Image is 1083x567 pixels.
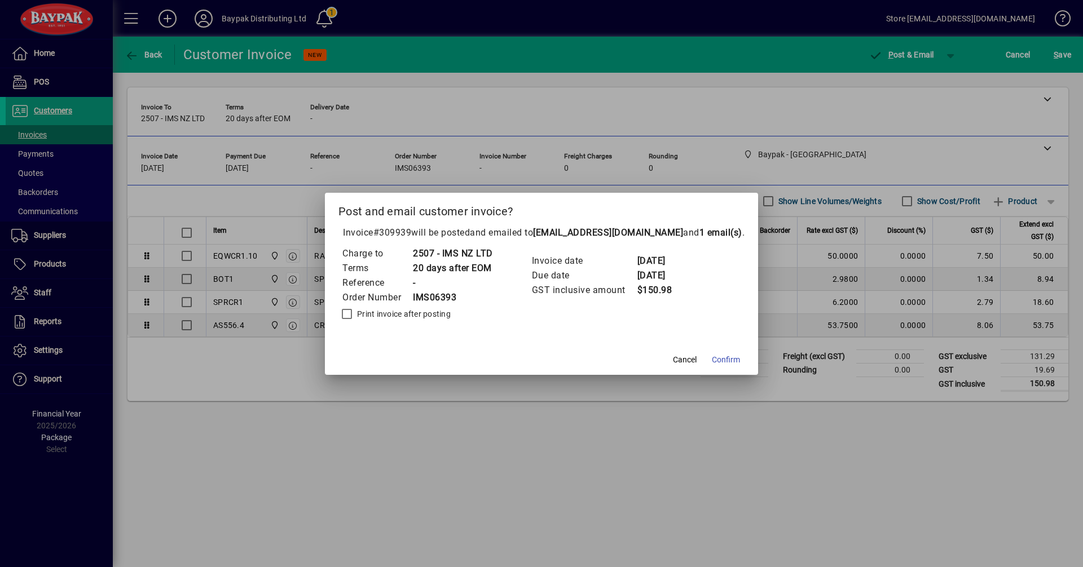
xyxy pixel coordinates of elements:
[533,227,683,238] b: [EMAIL_ADDRESS][DOMAIN_NAME]
[707,350,745,370] button: Confirm
[637,268,682,283] td: [DATE]
[342,290,412,305] td: Order Number
[531,254,637,268] td: Invoice date
[342,276,412,290] td: Reference
[667,350,703,370] button: Cancel
[673,354,697,366] span: Cancel
[712,354,740,366] span: Confirm
[373,227,412,238] span: #309939
[342,261,412,276] td: Terms
[342,246,412,261] td: Charge to
[412,246,493,261] td: 2507 - IMS NZ LTD
[470,227,742,238] span: and emailed to
[683,227,742,238] span: and
[412,276,493,290] td: -
[531,268,637,283] td: Due date
[637,283,682,298] td: $150.98
[637,254,682,268] td: [DATE]
[355,308,451,320] label: Print invoice after posting
[338,226,745,240] p: Invoice will be posted .
[325,193,758,225] h2: Post and email customer invoice?
[412,261,493,276] td: 20 days after EOM
[531,283,637,298] td: GST inclusive amount
[412,290,493,305] td: IMS06393
[699,227,742,238] b: 1 email(s)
